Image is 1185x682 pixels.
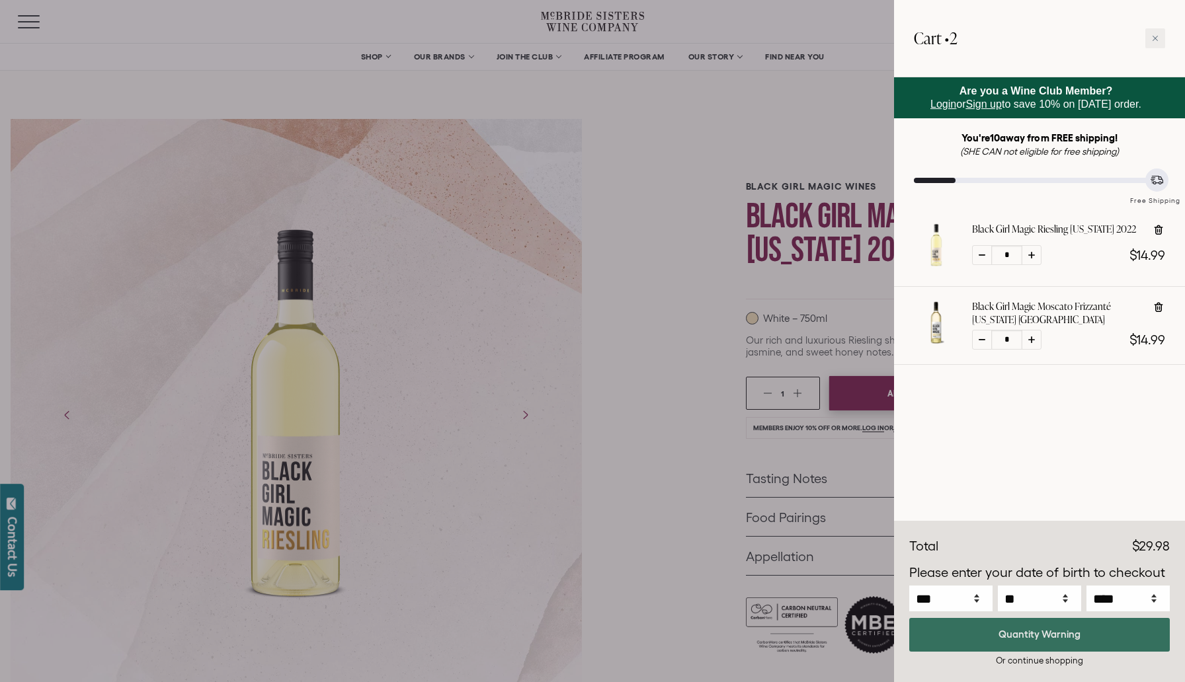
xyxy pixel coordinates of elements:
a: Black Girl Magic Moscato Frizzanté California NV [914,333,959,348]
strong: Are you a Wine Club Member? [960,85,1113,96]
span: 10 [990,132,1000,143]
span: $29.98 [1132,539,1170,553]
a: Black Girl Magic Riesling [US_STATE] 2022 [972,223,1136,236]
p: Please enter your date of birth to checkout [909,563,1170,583]
h2: Cart • [914,20,958,57]
em: (SHE CAN not eligible for free shipping) [960,146,1120,157]
a: Login [930,98,956,110]
a: Black Girl Magic Riesling California 2022 [914,256,959,270]
button: Quantity Warning [909,618,1170,652]
div: Or continue shopping [909,654,1170,667]
span: $14.99 [1129,248,1165,262]
span: 2 [950,27,958,49]
div: Total [909,537,938,556]
strong: You're away from FREE shipping! [961,132,1118,143]
span: or to save 10% on [DATE] order. [930,85,1141,110]
a: Sign up [966,98,1002,110]
span: $14.99 [1129,332,1165,347]
a: Black Girl Magic Moscato Frizzanté [US_STATE] [GEOGRAPHIC_DATA] [972,300,1142,326]
div: Free Shipping [1125,183,1185,206]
